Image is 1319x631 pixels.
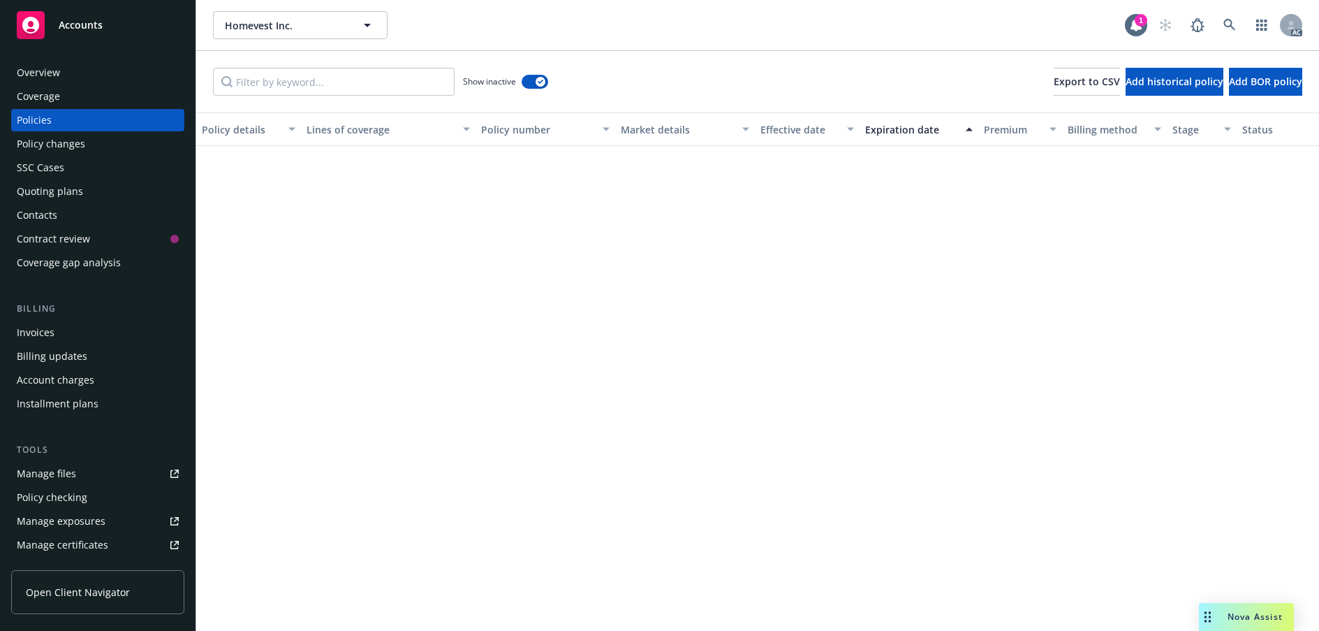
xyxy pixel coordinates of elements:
a: Overview [11,61,184,84]
div: Installment plans [17,393,98,415]
a: Manage exposures [11,510,184,532]
a: Quoting plans [11,180,184,203]
button: Billing method [1062,113,1167,146]
a: Coverage gap analysis [11,252,184,274]
a: Contract review [11,228,184,250]
button: Export to CSV [1054,68,1120,96]
span: Add historical policy [1126,75,1223,88]
div: Stage [1172,122,1216,137]
div: Expiration date [865,122,957,137]
a: Policy checking [11,486,184,509]
a: Coverage [11,85,184,108]
div: Drag to move [1199,603,1216,631]
div: Market details [621,122,734,137]
a: Installment plans [11,393,184,415]
div: Billing [11,302,184,316]
span: Open Client Navigator [26,585,130,600]
span: Add BOR policy [1229,75,1302,88]
div: Billing method [1068,122,1146,137]
a: Accounts [11,6,184,45]
a: SSC Cases [11,157,184,179]
button: Premium [978,113,1062,146]
a: Invoices [11,321,184,344]
button: Stage [1167,113,1237,146]
span: Accounts [59,20,103,31]
div: Policy details [202,122,280,137]
div: Policy number [481,122,594,137]
a: Billing updates [11,345,184,368]
a: Manage certificates [11,534,184,556]
div: Policies [17,109,52,131]
div: Manage certificates [17,534,108,556]
a: Report a Bug [1184,11,1211,39]
div: Quoting plans [17,180,83,203]
a: Switch app [1248,11,1276,39]
button: Add BOR policy [1229,68,1302,96]
span: Export to CSV [1054,75,1120,88]
div: Contacts [17,204,57,226]
div: Policy checking [17,486,87,509]
button: Nova Assist [1199,603,1294,631]
div: Overview [17,61,60,84]
div: Account charges [17,369,94,391]
button: Effective date [755,113,860,146]
div: Lines of coverage [307,122,455,137]
div: Manage files [17,463,76,485]
span: Show inactive [463,75,516,87]
div: Invoices [17,321,54,344]
div: Manage claims [17,558,87,580]
input: Filter by keyword... [213,68,455,96]
div: Coverage [17,85,60,108]
span: Nova Assist [1228,611,1283,623]
a: Manage files [11,463,184,485]
button: Lines of coverage [301,113,476,146]
div: Effective date [760,122,839,137]
div: Tools [11,443,184,457]
div: Billing updates [17,345,87,368]
a: Contacts [11,204,184,226]
a: Policies [11,109,184,131]
button: Market details [615,113,755,146]
button: Expiration date [860,113,978,146]
button: Add historical policy [1126,68,1223,96]
div: Coverage gap analysis [17,252,121,274]
button: Homevest Inc. [213,11,388,39]
a: Search [1216,11,1244,39]
div: Premium [984,122,1041,137]
button: Policy details [196,113,301,146]
div: Policy changes [17,133,85,155]
div: Manage exposures [17,510,105,532]
a: Start snowing [1151,11,1179,39]
a: Account charges [11,369,184,391]
div: 1 [1135,14,1147,27]
a: Policy changes [11,133,184,155]
div: Contract review [17,228,90,250]
button: Policy number [476,113,615,146]
a: Manage claims [11,558,184,580]
div: SSC Cases [17,157,64,179]
span: Homevest Inc. [225,18,346,33]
